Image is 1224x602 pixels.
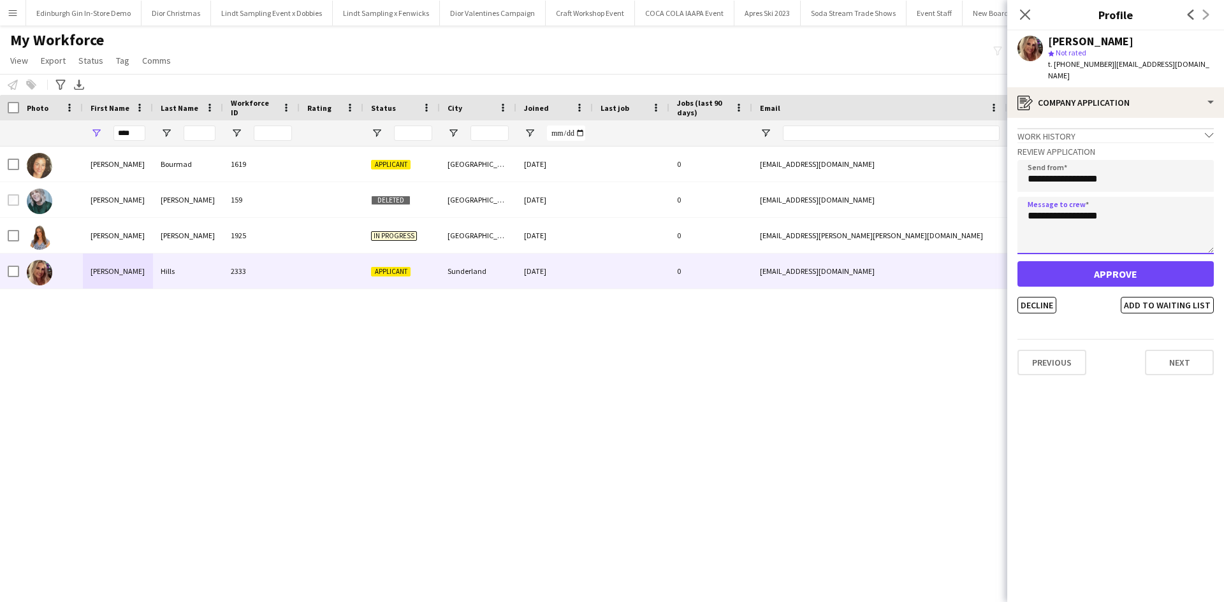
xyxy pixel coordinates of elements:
[142,1,211,25] button: Dior Christmas
[516,182,593,217] div: [DATE]
[27,189,52,214] img: Elizabeth Rietz
[137,52,176,69] a: Comms
[669,218,752,253] div: 0
[41,55,66,66] span: Export
[783,125,1000,141] input: Email Filter Input
[1056,48,1086,57] span: Not rated
[211,1,333,25] button: Lindt Sampling Event x Dobbies
[83,218,153,253] div: [PERSON_NAME]
[448,127,459,139] button: Open Filter Menu
[547,125,585,141] input: Joined Filter Input
[78,55,103,66] span: Status
[440,147,516,182] div: [GEOGRAPHIC_DATA]
[223,254,300,289] div: 2333
[27,224,52,250] img: Elizabeth Wright
[516,147,593,182] div: [DATE]
[394,125,432,141] input: Status Filter Input
[752,182,1007,217] div: [EMAIL_ADDRESS][DOMAIN_NAME]
[307,103,331,113] span: Rating
[516,254,593,289] div: [DATE]
[113,125,145,141] input: First Name Filter Input
[5,52,33,69] a: View
[1017,297,1056,313] button: Decline
[53,77,68,92] app-action-btn: Advanced filters
[760,127,771,139] button: Open Filter Menu
[440,182,516,217] div: [GEOGRAPHIC_DATA]
[231,127,242,139] button: Open Filter Menu
[440,1,546,25] button: Dior Valentines Campaign
[752,254,1007,289] div: [EMAIL_ADDRESS][DOMAIN_NAME]
[752,218,1007,253] div: [EMAIL_ADDRESS][PERSON_NAME][PERSON_NAME][DOMAIN_NAME]
[371,127,382,139] button: Open Filter Menu
[111,52,135,69] a: Tag
[1017,350,1086,375] button: Previous
[371,160,411,169] span: Applicant
[371,196,411,205] span: Deleted
[669,147,752,182] div: 0
[440,218,516,253] div: [GEOGRAPHIC_DATA]
[153,218,223,253] div: [PERSON_NAME]
[27,260,52,285] img: Liza Hills
[524,127,535,139] button: Open Filter Menu
[254,125,292,141] input: Workforce ID Filter Input
[184,125,215,141] input: Last Name Filter Input
[161,127,172,139] button: Open Filter Menu
[371,267,411,276] span: Applicant
[801,1,907,25] button: Soda Stream Trade Shows
[26,1,142,25] button: Edinburgh Gin In-Store Demo
[470,125,509,141] input: City Filter Input
[1007,6,1224,23] h3: Profile
[734,1,801,25] button: Apres Ski 2023
[223,182,300,217] div: 159
[83,182,153,217] div: [PERSON_NAME]
[83,147,153,182] div: [PERSON_NAME]
[91,127,102,139] button: Open Filter Menu
[36,52,71,69] a: Export
[1007,87,1224,118] div: Company application
[907,1,963,25] button: Event Staff
[440,254,516,289] div: Sunderland
[10,55,28,66] span: View
[1048,59,1114,69] span: t. [PHONE_NUMBER]
[161,103,198,113] span: Last Name
[91,103,129,113] span: First Name
[516,218,593,253] div: [DATE]
[546,1,635,25] button: Craft Workshop Event
[8,194,19,206] input: Row Selection is disabled for this row (unchecked)
[142,55,171,66] span: Comms
[153,182,223,217] div: [PERSON_NAME]
[760,103,780,113] span: Email
[1121,297,1214,313] button: Add to waiting list
[153,147,223,182] div: Bourmad
[635,1,734,25] button: COCA COLA IAAPA Event
[677,98,729,117] span: Jobs (last 90 days)
[153,254,223,289] div: Hills
[1017,146,1214,157] h3: Review Application
[231,98,277,117] span: Workforce ID
[1017,261,1214,287] button: Approve
[223,218,300,253] div: 1925
[27,153,52,178] img: Aliza Bourmad
[371,231,417,241] span: In progress
[71,77,87,92] app-action-btn: Export XLSX
[10,31,104,50] span: My Workforce
[448,103,462,113] span: City
[333,1,440,25] button: Lindt Sampling x Fenwicks
[83,254,153,289] div: [PERSON_NAME]
[752,147,1007,182] div: [EMAIL_ADDRESS][DOMAIN_NAME]
[223,147,300,182] div: 1619
[116,55,129,66] span: Tag
[1145,350,1214,375] button: Next
[27,103,48,113] span: Photo
[669,182,752,217] div: 0
[1048,59,1209,80] span: | [EMAIL_ADDRESS][DOMAIN_NAME]
[371,103,396,113] span: Status
[524,103,549,113] span: Joined
[1048,36,1133,47] div: [PERSON_NAME]
[669,254,752,289] div: 0
[601,103,629,113] span: Last job
[73,52,108,69] a: Status
[1017,128,1214,142] div: Work history
[963,1,1019,25] button: New Board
